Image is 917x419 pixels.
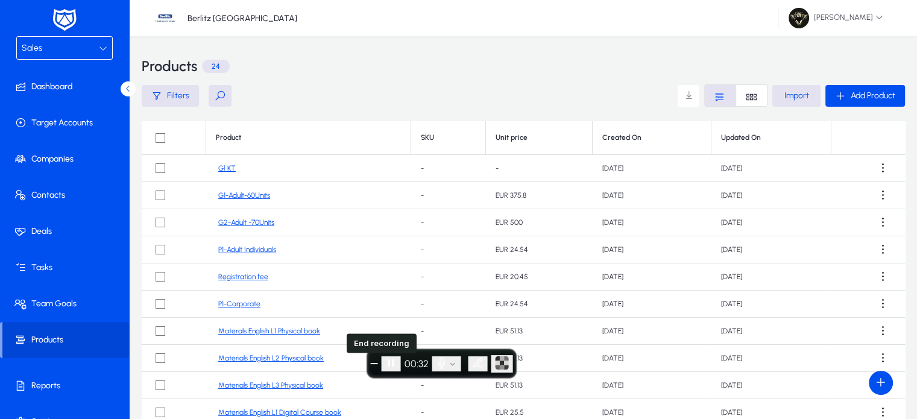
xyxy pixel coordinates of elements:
[2,368,131,404] a: Reports
[142,59,197,74] h3: Products
[593,209,711,236] td: [DATE]
[2,213,131,250] a: Deals
[711,345,831,372] td: [DATE]
[2,286,131,322] a: Team Goals
[593,263,711,291] td: [DATE]
[711,263,831,291] td: [DATE]
[2,141,131,177] a: Companies
[2,262,131,274] span: Tasks
[218,191,270,200] a: G1-Adult-60Units
[218,327,320,336] a: Materals English L1 Physical book
[411,182,486,209] td: -
[602,133,701,142] div: Created On
[593,236,711,263] td: [DATE]
[218,354,324,363] a: Materials English L2 Physical book
[789,8,809,28] img: 77.jpg
[593,291,711,318] td: [DATE]
[711,155,831,182] td: [DATE]
[593,182,711,209] td: [DATE]
[218,408,341,417] a: Materials English L1 Digital Course book
[218,273,268,282] a: Registration fee
[486,345,593,372] td: EUR 51.13
[411,372,486,399] td: -
[411,291,486,318] td: -
[825,85,905,107] button: Add Product
[486,236,593,263] td: EUR 24.54
[704,84,767,107] mat-button-toggle-group: Font Style
[486,291,593,318] td: EUR 24.54
[49,7,80,33] img: white-logo.png
[2,117,131,129] span: Target Accounts
[486,209,593,236] td: EUR 500
[411,236,486,263] td: -
[593,372,711,399] td: [DATE]
[2,177,131,213] a: Contacts
[22,43,42,53] span: Sales
[421,133,434,142] div: SKU
[486,372,593,399] td: EUR 51.13
[2,250,131,286] a: Tasks
[779,7,893,29] button: [PERSON_NAME]
[2,69,131,105] a: Dashboard
[218,218,274,227] a: G2-Adult -70Units
[2,189,131,201] span: Contacts
[2,81,131,93] span: Dashboard
[216,133,241,142] div: Product
[218,245,276,254] a: P1-Adult Individuals
[593,155,711,182] td: [DATE]
[411,155,486,182] td: -
[154,7,177,30] img: 37.jpg
[486,182,593,209] td: EUR 375.8
[486,263,593,291] td: EUR 20.45
[789,8,883,28] span: [PERSON_NAME]
[496,133,582,142] div: Unit price
[411,209,486,236] td: -
[202,60,230,73] p: 24
[486,318,593,345] td: EUR 51.13
[711,372,831,399] td: [DATE]
[593,345,711,372] td: [DATE]
[721,133,821,142] div: Updated On
[2,225,131,238] span: Deals
[851,90,895,101] span: Add Product
[421,133,476,142] div: SKU
[2,153,131,165] span: Companies
[2,334,129,346] span: Products
[711,182,831,209] td: [DATE]
[218,300,260,309] a: P1-Corporate
[218,381,323,390] a: Materials English L3 Physical book
[411,263,486,291] td: -
[2,380,131,392] span: Reports
[602,133,641,142] div: Created On
[216,133,401,142] div: Product
[218,164,236,173] a: G1 KT
[772,85,821,107] button: Import
[187,13,297,24] p: Berlitz [GEOGRAPHIC_DATA]
[711,209,831,236] td: [DATE]
[411,345,486,372] td: -
[593,318,711,345] td: [DATE]
[2,298,131,310] span: Team Goals
[784,90,809,101] span: Import
[2,105,131,141] a: Target Accounts
[711,236,831,263] td: [DATE]
[711,318,831,345] td: [DATE]
[721,133,761,142] div: Updated On
[167,90,189,101] span: Filters
[142,85,199,107] button: Filters
[711,291,831,318] td: [DATE]
[496,133,528,142] div: Unit price
[486,155,593,182] td: -
[411,318,486,345] td: -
